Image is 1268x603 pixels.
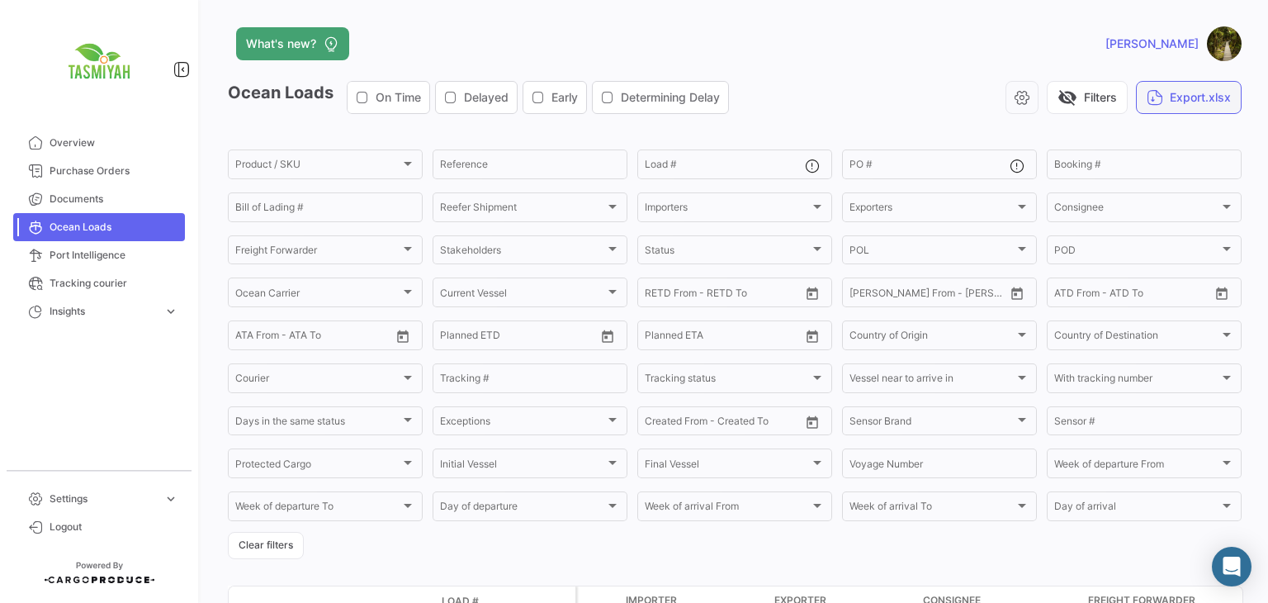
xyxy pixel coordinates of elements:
span: Stakeholders [440,247,605,259]
a: Overview [13,129,185,157]
span: Day of arrival [1054,503,1219,515]
input: From [645,289,668,301]
span: Logout [50,520,178,534]
span: Overview [50,135,178,150]
button: Determining Delay [593,82,728,113]
span: Country of Origin [849,332,1015,344]
span: Week of arrival To [849,503,1015,515]
span: Day of departure [440,503,605,515]
span: Early [551,89,578,106]
span: Current Vessel [440,289,605,301]
span: Vessel near to arrive in [849,375,1015,387]
img: c4e83380-a9b0-4762-86c2-5b222fd68c9b.png [58,20,140,102]
span: Initial Vessel [440,461,605,472]
img: 133845117381245583.jpg [1207,26,1242,61]
span: expand_more [163,304,178,319]
span: POD [1054,247,1219,259]
input: To [679,332,754,344]
input: To [475,332,549,344]
input: From [645,332,668,344]
button: Open calendar [595,324,620,349]
span: Tracking status [645,375,810,387]
input: ATA To [291,332,365,344]
input: To [679,289,754,301]
span: Product / SKU [235,161,400,173]
span: Determining Delay [621,89,720,106]
button: visibility_offFilters [1047,81,1128,114]
span: Sensor Brand [849,418,1015,430]
span: visibility_off [1057,88,1077,107]
h3: Ocean Loads [228,81,734,114]
span: With tracking number [1054,375,1219,387]
span: Insights [50,304,157,319]
input: From [440,332,463,344]
span: Purchase Orders [50,164,178,178]
span: Ocean Carrier [235,289,400,301]
a: Purchase Orders [13,157,185,185]
a: Ocean Loads [13,213,185,241]
button: Open calendar [1005,281,1029,306]
span: On Time [376,89,421,106]
span: Status [645,247,810,259]
button: Open calendar [800,281,825,306]
button: What's new? [236,27,349,60]
input: ATD From [1054,289,1100,301]
button: Open calendar [800,324,825,349]
span: Delayed [464,89,509,106]
input: To [884,289,958,301]
input: ATD To [1111,289,1185,301]
button: Early [523,82,586,113]
button: Export.xlsx [1136,81,1242,114]
span: Exporters [849,204,1015,216]
span: Port Intelligence [50,248,178,263]
button: Open calendar [1209,281,1234,306]
span: Tracking courier [50,276,178,291]
button: Open calendar [800,410,825,434]
span: Final Vessel [645,461,810,472]
button: Open calendar [390,324,415,349]
span: [PERSON_NAME] [1105,36,1199,52]
a: Port Intelligence [13,241,185,269]
span: expand_more [163,491,178,506]
input: From [849,289,873,301]
input: Created To [719,418,793,430]
span: Courier [235,375,400,387]
button: Clear filters [228,532,304,559]
span: Consignee [1054,204,1219,216]
span: Days in the same status [235,418,400,430]
span: What's new? [246,36,316,52]
input: Created From [645,418,707,430]
button: Delayed [436,82,517,113]
span: Country of Destination [1054,332,1219,344]
span: POL [849,247,1015,259]
span: Documents [50,192,178,207]
span: Exceptions [440,418,605,430]
span: Week of departure To [235,503,400,515]
span: Settings [50,491,157,506]
button: On Time [348,82,429,113]
span: Week of arrival From [645,503,810,515]
a: Documents [13,185,185,213]
span: Importers [645,204,810,216]
span: Reefer Shipment [440,204,605,216]
input: ATA From [235,332,279,344]
a: Tracking courier [13,269,185,297]
span: Week of departure From [1054,461,1219,472]
span: Ocean Loads [50,220,178,235]
div: Abrir Intercom Messenger [1212,547,1251,586]
span: Protected Cargo [235,461,400,472]
span: Freight Forwarder [235,247,400,259]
